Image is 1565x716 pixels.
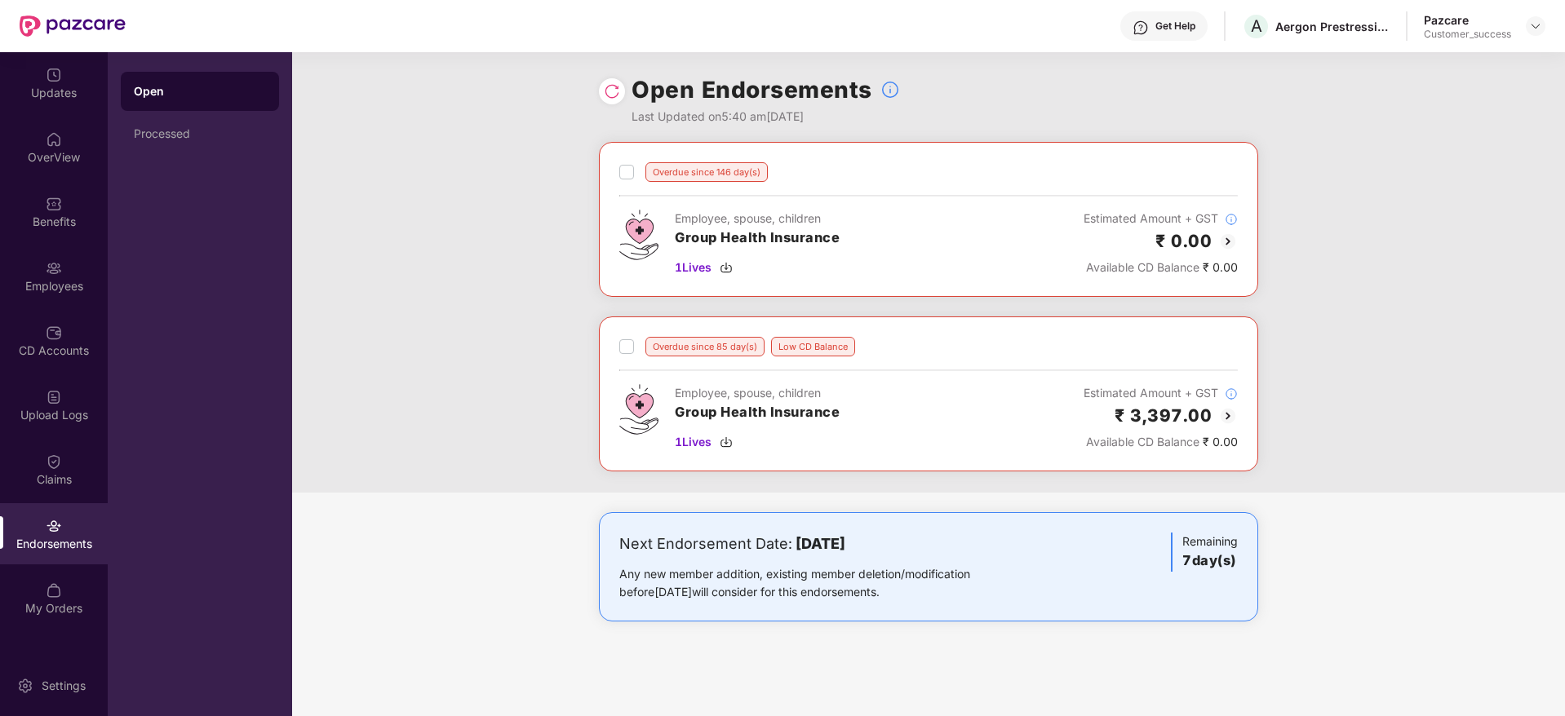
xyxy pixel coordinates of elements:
[1084,384,1238,402] div: Estimated Amount + GST
[1424,12,1511,28] div: Pazcare
[720,261,733,274] img: svg+xml;base64,PHN2ZyBpZD0iRG93bmxvYWQtMzJ4MzIiIHhtbG5zPSJodHRwOi8vd3d3LnczLm9yZy8yMDAwL3N2ZyIgd2...
[632,108,900,126] div: Last Updated on 5:40 am[DATE]
[1218,232,1238,251] img: svg+xml;base64,PHN2ZyBpZD0iQmFjay0yMHgyMCIgeG1sbnM9Imh0dHA6Ly93d3cudzMub3JnLzIwMDAvc3ZnIiB3aWR0aD...
[645,162,768,182] div: Overdue since 146 day(s)
[1225,213,1238,226] img: svg+xml;base64,PHN2ZyBpZD0iSW5mb18tXzMyeDMyIiBkYXRhLW5hbWU9IkluZm8gLSAzMngzMiIgeG1sbnM9Imh0dHA6Ly...
[46,453,62,470] img: svg+xml;base64,PHN2ZyBpZD0iQ2xhaW0iIHhtbG5zPSJodHRwOi8vd3d3LnczLm9yZy8yMDAwL3N2ZyIgd2lkdGg9IjIwIi...
[796,535,845,552] b: [DATE]
[675,210,840,228] div: Employee, spouse, children
[134,127,266,140] div: Processed
[619,565,1022,601] div: Any new member addition, existing member deletion/modification before [DATE] will consider for th...
[1182,550,1238,572] h3: 7 day(s)
[46,325,62,341] img: svg+xml;base64,PHN2ZyBpZD0iQ0RfQWNjb3VudHMiIGRhdGEtbmFtZT0iQ0QgQWNjb3VudHMiIHhtbG5zPSJodHRwOi8vd3...
[1251,16,1262,36] span: A
[1133,20,1149,36] img: svg+xml;base64,PHN2ZyBpZD0iSGVscC0zMngzMiIgeG1sbnM9Imh0dHA6Ly93d3cudzMub3JnLzIwMDAvc3ZnIiB3aWR0aD...
[1115,402,1212,429] h2: ₹ 3,397.00
[1529,20,1542,33] img: svg+xml;base64,PHN2ZyBpZD0iRHJvcGRvd24tMzJ4MzIiIHhtbG5zPSJodHRwOi8vd3d3LnczLm9yZy8yMDAwL3N2ZyIgd2...
[880,80,900,99] img: svg+xml;base64,PHN2ZyBpZD0iSW5mb18tXzMyeDMyIiBkYXRhLW5hbWU9IkluZm8gLSAzMngzMiIgeG1sbnM9Imh0dHA6Ly...
[46,131,62,148] img: svg+xml;base64,PHN2ZyBpZD0iSG9tZSIgeG1sbnM9Imh0dHA6Ly93d3cudzMub3JnLzIwMDAvc3ZnIiB3aWR0aD0iMjAiIG...
[46,260,62,276] img: svg+xml;base64,PHN2ZyBpZD0iRW1wbG95ZWVzIiB4bWxucz0iaHR0cDovL3d3dy53My5vcmcvMjAwMC9zdmciIHdpZHRoPS...
[675,228,840,249] h3: Group Health Insurance
[619,210,658,260] img: svg+xml;base64,PHN2ZyB4bWxucz0iaHR0cDovL3d3dy53My5vcmcvMjAwMC9zdmciIHdpZHRoPSI0Ny43MTQiIGhlaWdodD...
[1084,210,1238,228] div: Estimated Amount + GST
[1171,533,1238,572] div: Remaining
[604,83,620,99] img: svg+xml;base64,PHN2ZyBpZD0iUmVsb2FkLTMyeDMyIiB4bWxucz0iaHR0cDovL3d3dy53My5vcmcvMjAwMC9zdmciIHdpZH...
[1155,20,1195,33] div: Get Help
[37,678,91,694] div: Settings
[1155,228,1212,254] h2: ₹ 0.00
[134,83,266,99] div: Open
[46,582,62,599] img: svg+xml;base64,PHN2ZyBpZD0iTXlfT3JkZXJzIiBkYXRhLW5hbWU9Ik15IE9yZGVycyIgeG1sbnM9Imh0dHA6Ly93d3cudz...
[1218,406,1238,426] img: svg+xml;base64,PHN2ZyBpZD0iQmFjay0yMHgyMCIgeG1sbnM9Imh0dHA6Ly93d3cudzMub3JnLzIwMDAvc3ZnIiB3aWR0aD...
[1086,435,1199,449] span: Available CD Balance
[1086,260,1199,274] span: Available CD Balance
[1424,28,1511,41] div: Customer_success
[619,384,658,435] img: svg+xml;base64,PHN2ZyB4bWxucz0iaHR0cDovL3d3dy53My5vcmcvMjAwMC9zdmciIHdpZHRoPSI0Ny43MTQiIGhlaWdodD...
[17,678,33,694] img: svg+xml;base64,PHN2ZyBpZD0iU2V0dGluZy0yMHgyMCIgeG1sbnM9Imh0dHA6Ly93d3cudzMub3JnLzIwMDAvc3ZnIiB3aW...
[675,384,840,402] div: Employee, spouse, children
[675,259,712,276] span: 1 Lives
[20,15,126,37] img: New Pazcare Logo
[645,337,765,356] div: Overdue since 85 day(s)
[46,518,62,534] img: svg+xml;base64,PHN2ZyBpZD0iRW5kb3JzZW1lbnRzIiB4bWxucz0iaHR0cDovL3d3dy53My5vcmcvMjAwMC9zdmciIHdpZH...
[1084,433,1238,451] div: ₹ 0.00
[1275,19,1390,34] div: Aergon Prestressing systems private limited
[720,435,733,449] img: svg+xml;base64,PHN2ZyBpZD0iRG93bmxvYWQtMzJ4MzIiIHhtbG5zPSJodHRwOi8vd3d3LnczLm9yZy8yMDAwL3N2ZyIgd2...
[771,337,855,356] div: Low CD Balance
[619,533,1022,555] div: Next Endorsement Date:
[675,433,712,451] span: 1 Lives
[1225,387,1238,400] img: svg+xml;base64,PHN2ZyBpZD0iSW5mb18tXzMyeDMyIiBkYXRhLW5hbWU9IkluZm8gLSAzMngzMiIgeG1sbnM9Imh0dHA6Ly...
[46,196,62,212] img: svg+xml;base64,PHN2ZyBpZD0iQmVuZWZpdHMiIHhtbG5zPSJodHRwOi8vd3d3LnczLm9yZy8yMDAwL3N2ZyIgd2lkdGg9Ij...
[46,389,62,405] img: svg+xml;base64,PHN2ZyBpZD0iVXBsb2FkX0xvZ3MiIGRhdGEtbmFtZT0iVXBsb2FkIExvZ3MiIHhtbG5zPSJodHRwOi8vd3...
[46,67,62,83] img: svg+xml;base64,PHN2ZyBpZD0iVXBkYXRlZCIgeG1sbnM9Imh0dHA6Ly93d3cudzMub3JnLzIwMDAvc3ZnIiB3aWR0aD0iMj...
[675,402,840,423] h3: Group Health Insurance
[632,72,872,108] h1: Open Endorsements
[1084,259,1238,276] div: ₹ 0.00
